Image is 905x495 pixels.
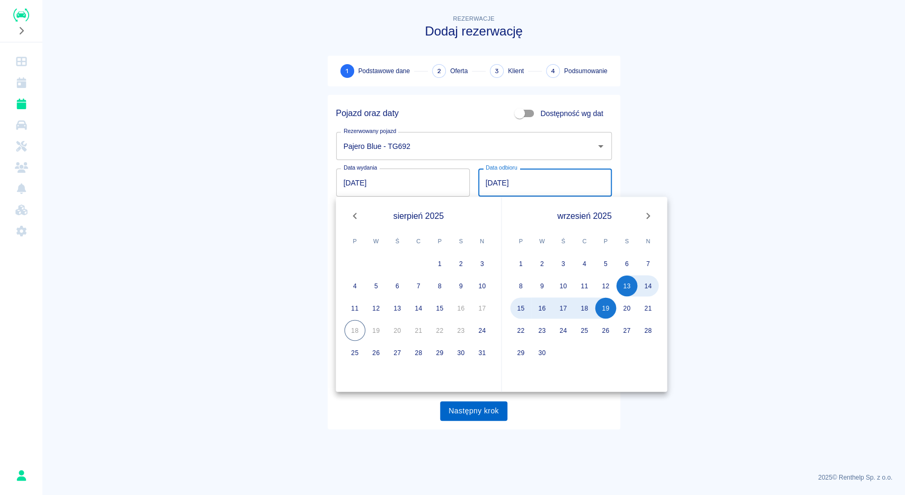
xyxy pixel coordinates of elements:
h5: Pojazd oraz daty [336,108,399,119]
button: 8 [511,276,532,297]
button: 30 [532,342,553,364]
input: DD.MM.YYYY [478,169,612,197]
button: 19 [595,298,617,319]
button: Rozwiń nawigację [13,24,29,38]
button: 14 [638,276,659,297]
span: środa [553,231,573,252]
button: 9 [451,276,472,297]
button: 16 [532,298,553,319]
button: 21 [638,298,659,319]
button: 12 [595,276,617,297]
button: Next month [637,205,658,226]
button: 7 [638,253,659,275]
button: Previous month [344,205,365,226]
button: 31 [472,342,493,364]
span: 2 [437,66,441,77]
button: 22 [511,320,532,341]
button: 5 [366,276,387,297]
span: Podsumowanie [564,66,608,76]
button: 20 [617,298,638,319]
a: Kalendarz [4,72,38,93]
label: Rezerwowany pojazd [344,127,396,135]
button: 17 [553,298,574,319]
button: 13 [617,276,638,297]
button: 15 [511,298,532,319]
p: 2025 © Renthelp Sp. z o.o. [55,473,892,482]
button: 8 [429,276,451,297]
a: Flota [4,114,38,136]
input: DD.MM.YYYY [336,169,470,197]
button: 1 [511,253,532,275]
img: Renthelp [13,8,29,22]
span: poniedziałek [345,231,364,252]
span: 4 [551,66,555,77]
button: 6 [387,276,408,297]
span: wtorek [366,231,385,252]
button: 1 [429,253,451,275]
span: czwartek [409,231,428,252]
a: Serwisy [4,136,38,157]
button: 13 [387,298,408,319]
button: 15 [429,298,451,319]
h3: Dodaj rezerwację [328,24,620,39]
button: 11 [345,298,366,319]
button: Otwórz [593,139,608,154]
a: Widget WWW [4,199,38,220]
span: czwartek [575,231,594,252]
span: Oferta [450,66,468,76]
button: 25 [574,320,595,341]
button: Łukasz Kosiak [10,464,32,487]
button: Następny krok [440,401,507,421]
a: Ustawienia [4,220,38,242]
span: sobota [617,231,636,252]
button: 3 [472,253,493,275]
button: 18 [574,298,595,319]
button: 11 [574,276,595,297]
span: Rezerwacje [453,15,494,22]
button: 5 [595,253,617,275]
button: 23 [532,320,553,341]
button: 10 [472,276,493,297]
span: niedziela [638,231,657,252]
button: 26 [366,342,387,364]
a: Klienci [4,157,38,178]
span: sobota [451,231,470,252]
span: Dostępność wg dat [540,108,603,119]
label: Data wydania [344,164,377,172]
a: Rezerwacje [4,93,38,114]
span: niedziela [472,231,491,252]
label: Data odbioru [486,164,517,172]
button: 2 [451,253,472,275]
span: 3 [495,66,499,77]
button: 24 [472,320,493,341]
button: 2 [532,253,553,275]
span: piątek [430,231,449,252]
button: 25 [345,342,366,364]
button: 9 [532,276,553,297]
button: 28 [408,342,429,364]
button: 3 [553,253,574,275]
a: Dashboard [4,51,38,72]
button: 29 [429,342,451,364]
button: 28 [638,320,659,341]
button: 27 [387,342,408,364]
button: 26 [595,320,617,341]
span: środa [388,231,407,252]
span: Klient [508,66,524,76]
button: 27 [617,320,638,341]
button: 12 [366,298,387,319]
button: 4 [574,253,595,275]
button: 4 [345,276,366,297]
span: wtorek [532,231,551,252]
span: 1 [346,66,348,77]
button: 29 [511,342,532,364]
button: 30 [451,342,472,364]
button: 6 [617,253,638,275]
span: Podstawowe dane [358,66,410,76]
button: 7 [408,276,429,297]
span: sierpień 2025 [393,209,444,223]
button: 10 [553,276,574,297]
span: wrzesień 2025 [557,209,612,223]
span: piątek [596,231,615,252]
